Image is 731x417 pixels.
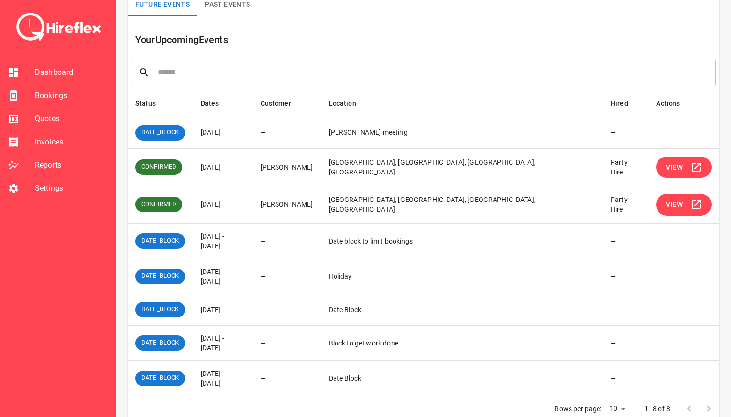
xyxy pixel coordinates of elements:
[253,259,321,294] td: —
[321,325,603,360] td: Block to get work done
[656,194,712,216] button: View
[135,338,185,347] span: DATE_BLOCK
[603,360,648,396] td: —
[253,223,321,259] td: —
[603,148,648,186] td: Party Hire
[603,223,648,259] td: —
[135,200,182,209] span: CONFIRMED
[321,294,603,325] td: Date Block
[321,360,603,396] td: Date Block
[603,294,648,325] td: —
[603,90,648,117] th: Hired
[35,67,108,78] span: Dashboard
[193,90,253,117] th: Dates
[606,402,629,416] div: 10
[193,259,253,294] td: [DATE] - [DATE]
[135,272,185,281] span: DATE_BLOCK
[35,90,108,101] span: Bookings
[253,117,321,148] td: —
[128,90,719,396] table: simple table
[603,325,648,360] td: —
[193,294,253,325] td: [DATE]
[193,325,253,360] td: [DATE] - [DATE]
[193,360,253,396] td: [DATE] - [DATE]
[135,374,185,383] span: DATE_BLOCK
[555,404,601,414] p: Rows per page:
[193,117,253,148] td: [DATE]
[193,223,253,259] td: [DATE] - [DATE]
[603,259,648,294] td: —
[135,162,182,172] span: CONFIRMED
[135,128,185,137] span: DATE_BLOCK
[603,117,648,148] td: —
[193,148,253,186] td: [DATE]
[666,199,683,211] span: View
[321,117,603,148] td: [PERSON_NAME] meeting
[656,157,712,178] button: View
[253,148,321,186] td: [PERSON_NAME]
[128,90,193,117] th: Status
[135,32,719,47] h6: Your Upcoming Events
[35,159,108,171] span: Reports
[253,360,321,396] td: —
[35,183,108,194] span: Settings
[603,186,648,224] td: Party Hire
[644,404,670,414] p: 1–8 of 8
[135,305,185,314] span: DATE_BLOCK
[253,90,321,117] th: Customer
[321,148,603,186] td: [GEOGRAPHIC_DATA], [GEOGRAPHIC_DATA], [GEOGRAPHIC_DATA], [GEOGRAPHIC_DATA]
[35,136,108,148] span: Invoices
[253,325,321,360] td: —
[135,236,185,245] span: DATE_BLOCK
[253,294,321,325] td: —
[321,186,603,224] td: [GEOGRAPHIC_DATA], [GEOGRAPHIC_DATA], [GEOGRAPHIC_DATA], [GEOGRAPHIC_DATA]
[35,113,108,125] span: Quotes
[253,186,321,224] td: [PERSON_NAME]
[321,223,603,259] td: Date block to limit bookings
[321,259,603,294] td: Holiday
[193,186,253,224] td: [DATE]
[321,90,603,117] th: Location
[648,90,719,117] th: Actions
[666,161,683,173] span: View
